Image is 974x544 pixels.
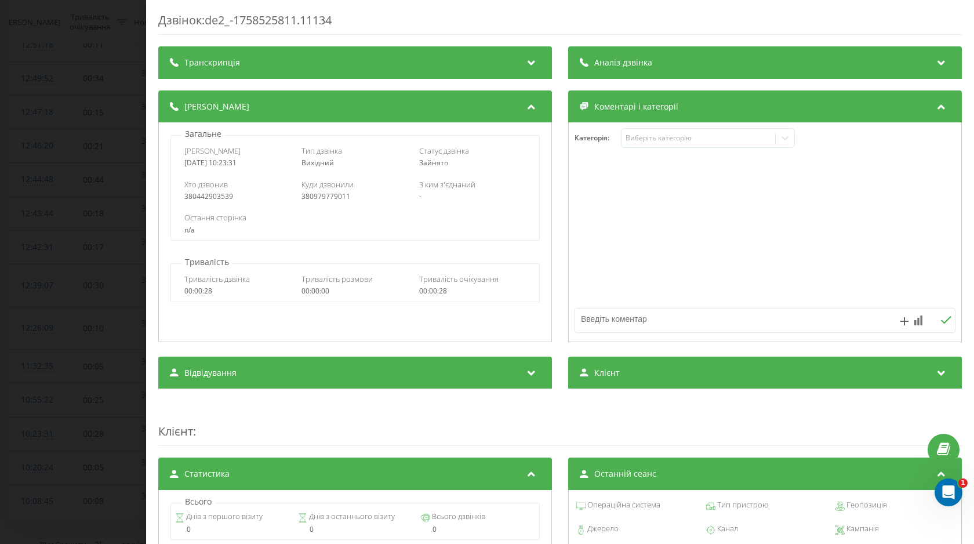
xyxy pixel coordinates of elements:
span: Днів з першого візиту [184,511,263,523]
span: Транскрипція [184,57,240,68]
span: Тривалість очікування [419,274,499,284]
span: Канал [715,523,738,535]
span: 1 [958,478,968,488]
span: Коментарі і категорії [594,101,678,113]
span: Останній сеанс [594,468,656,480]
div: 00:00:28 [419,287,526,295]
span: Джерело [586,523,619,535]
span: Куди дзвонили [301,179,354,190]
p: Загальне [182,128,224,140]
div: 380442903539 [184,193,292,201]
span: Вихідний [301,158,334,168]
div: 00:00:00 [301,287,409,295]
div: 0 [298,525,412,534]
h4: Категорія : [575,134,621,142]
div: : [158,400,962,446]
div: n/a [184,226,526,234]
div: 0 [421,525,535,534]
span: Остання сторінка [184,212,246,223]
span: [PERSON_NAME] [184,101,249,113]
span: Геопозиція [845,499,887,511]
span: [PERSON_NAME] [184,146,241,156]
span: Тривалість розмови [301,274,373,284]
div: Виберіть категорію [626,133,771,143]
p: Всього [182,496,215,507]
span: Днів з останнього візиту [307,511,395,523]
div: 00:00:28 [184,287,292,295]
div: [DATE] 10:23:31 [184,159,292,167]
span: Тривалість дзвінка [184,274,250,284]
span: Статус дзвінка [419,146,469,156]
span: Клієнт [594,367,620,379]
span: Клієнт [158,423,193,439]
div: - [419,193,526,201]
span: Зайнято [419,158,448,168]
span: Відвідування [184,367,237,379]
p: Тривалість [182,256,232,268]
div: Дзвінок : de2_-1758525811.11134 [158,12,962,35]
span: Тип пристрою [715,499,768,511]
span: Всього дзвінків [430,511,485,523]
div: 380979779011 [301,193,409,201]
span: Кампанія [845,523,879,535]
div: 0 [175,525,289,534]
span: З ким з'єднаний [419,179,475,190]
iframe: Intercom live chat [935,478,962,506]
span: Аналіз дзвінка [594,57,652,68]
span: Операційна система [586,499,660,511]
span: Хто дзвонив [184,179,228,190]
span: Тип дзвінка [301,146,342,156]
span: Статистика [184,468,230,480]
